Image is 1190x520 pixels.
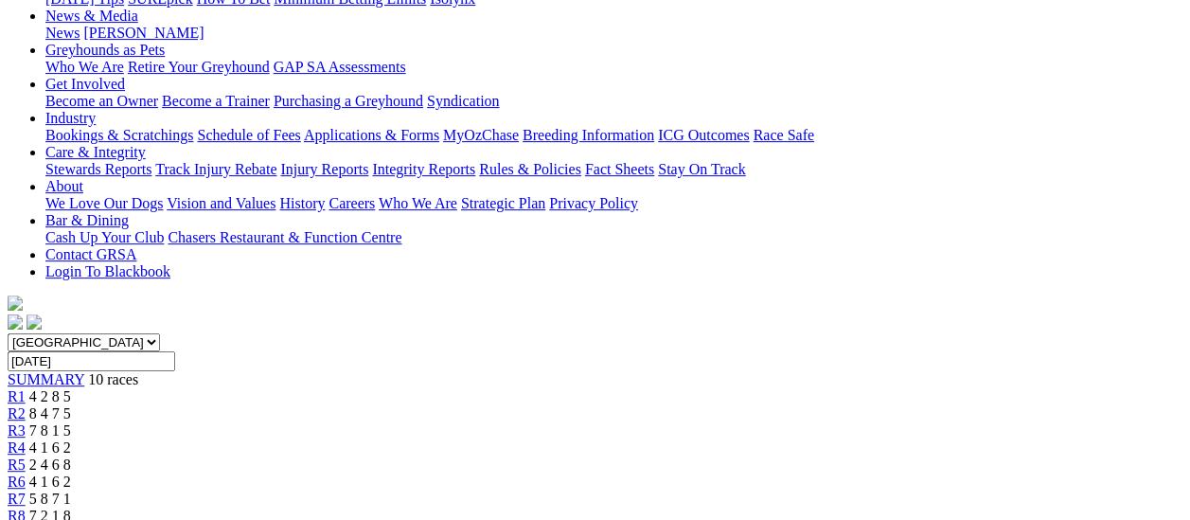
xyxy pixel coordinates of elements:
a: Who We Are [45,59,124,75]
a: Stay On Track [658,161,745,177]
a: Schedule of Fees [197,127,300,143]
a: Applications & Forms [304,127,439,143]
div: Bar & Dining [45,229,1182,246]
span: 7 8 1 5 [29,422,71,439]
a: History [279,195,325,211]
a: Industry [45,110,96,126]
span: 8 4 7 5 [29,405,71,421]
a: We Love Our Dogs [45,195,163,211]
a: Login To Blackbook [45,263,170,279]
a: Syndication [427,93,499,109]
a: [PERSON_NAME] [83,25,204,41]
a: R7 [8,491,26,507]
a: Contact GRSA [45,246,136,262]
a: Become a Trainer [162,93,270,109]
a: R5 [8,457,26,473]
div: Greyhounds as Pets [45,59,1182,76]
a: Bookings & Scratchings [45,127,193,143]
a: ICG Outcomes [658,127,749,143]
a: Greyhounds as Pets [45,42,165,58]
a: R3 [8,422,26,439]
a: Get Involved [45,76,125,92]
a: MyOzChase [443,127,519,143]
input: Select date [8,351,175,371]
a: About [45,178,83,194]
span: 4 2 8 5 [29,388,71,404]
a: Care & Integrity [45,144,146,160]
div: About [45,195,1182,212]
a: GAP SA Assessments [274,59,406,75]
a: News [45,25,80,41]
a: Track Injury Rebate [155,161,276,177]
a: SUMMARY [8,371,84,387]
a: Who We Are [379,195,457,211]
a: Cash Up Your Club [45,229,164,245]
a: Race Safe [753,127,813,143]
a: Strategic Plan [461,195,545,211]
span: 4 1 6 2 [29,474,71,490]
a: Injury Reports [280,161,368,177]
div: Care & Integrity [45,161,1182,178]
a: Chasers Restaurant & Function Centre [168,229,401,245]
a: R2 [8,405,26,421]
a: Breeding Information [523,127,654,143]
img: logo-grsa-white.png [8,296,23,311]
a: Become an Owner [45,93,158,109]
a: Purchasing a Greyhound [274,93,423,109]
a: R4 [8,439,26,456]
a: Privacy Policy [549,195,638,211]
img: twitter.svg [27,314,42,330]
img: facebook.svg [8,314,23,330]
a: News & Media [45,8,138,24]
a: Retire Your Greyhound [128,59,270,75]
span: 10 races [88,371,138,387]
div: News & Media [45,25,1182,42]
div: Industry [45,127,1182,144]
span: 2 4 6 8 [29,457,71,473]
a: Fact Sheets [585,161,654,177]
a: R6 [8,474,26,490]
div: Get Involved [45,93,1182,110]
a: R1 [8,388,26,404]
a: Vision and Values [167,195,275,211]
a: Careers [329,195,375,211]
a: Integrity Reports [372,161,475,177]
a: Rules & Policies [479,161,581,177]
span: 5 8 7 1 [29,491,71,507]
a: Stewards Reports [45,161,151,177]
a: Bar & Dining [45,212,129,228]
span: 4 1 6 2 [29,439,71,456]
